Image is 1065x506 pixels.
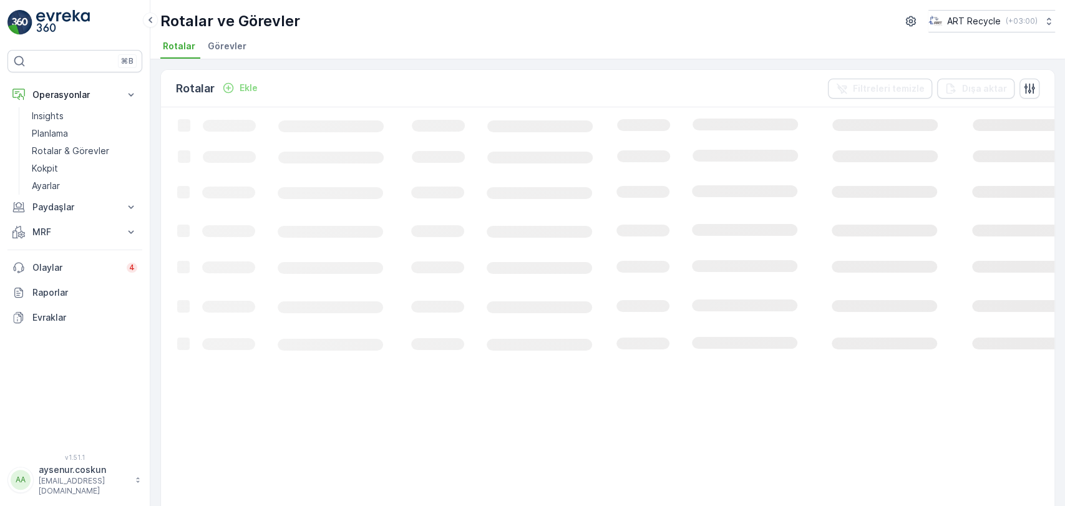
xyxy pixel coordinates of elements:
[240,82,258,94] p: Ekle
[32,226,117,238] p: MRF
[129,263,135,273] p: 4
[937,79,1014,99] button: Dışa aktar
[176,80,215,97] p: Rotalar
[828,79,932,99] button: Filtreleri temizle
[217,80,263,95] button: Ekle
[32,110,64,122] p: Insights
[163,40,195,52] span: Rotalar
[928,14,942,28] img: image_23.png
[32,127,68,140] p: Planlama
[7,195,142,220] button: Paydaşlar
[11,470,31,490] div: AA
[32,286,137,299] p: Raporlar
[7,220,142,245] button: MRF
[853,82,925,95] p: Filtreleri temizle
[32,162,58,175] p: Kokpit
[27,177,142,195] a: Ayarlar
[7,454,142,461] span: v 1.51.1
[121,56,134,66] p: ⌘B
[7,255,142,280] a: Olaylar4
[1006,16,1038,26] p: ( +03:00 )
[947,15,1001,27] p: ART Recycle
[7,82,142,107] button: Operasyonlar
[7,280,142,305] a: Raporlar
[32,261,119,274] p: Olaylar
[32,201,117,213] p: Paydaşlar
[32,311,137,324] p: Evraklar
[7,305,142,330] a: Evraklar
[32,89,117,101] p: Operasyonlar
[32,145,109,157] p: Rotalar & Görevler
[208,40,246,52] span: Görevler
[32,180,60,192] p: Ayarlar
[27,142,142,160] a: Rotalar & Görevler
[962,82,1007,95] p: Dışa aktar
[160,11,300,31] p: Rotalar ve Görevler
[7,464,142,496] button: AAaysenur.coskun[EMAIL_ADDRESS][DOMAIN_NAME]
[36,10,90,35] img: logo_light-DOdMpM7g.png
[7,10,32,35] img: logo
[27,107,142,125] a: Insights
[39,464,129,476] p: aysenur.coskun
[27,125,142,142] a: Planlama
[27,160,142,177] a: Kokpit
[928,10,1055,32] button: ART Recycle(+03:00)
[39,476,129,496] p: [EMAIL_ADDRESS][DOMAIN_NAME]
